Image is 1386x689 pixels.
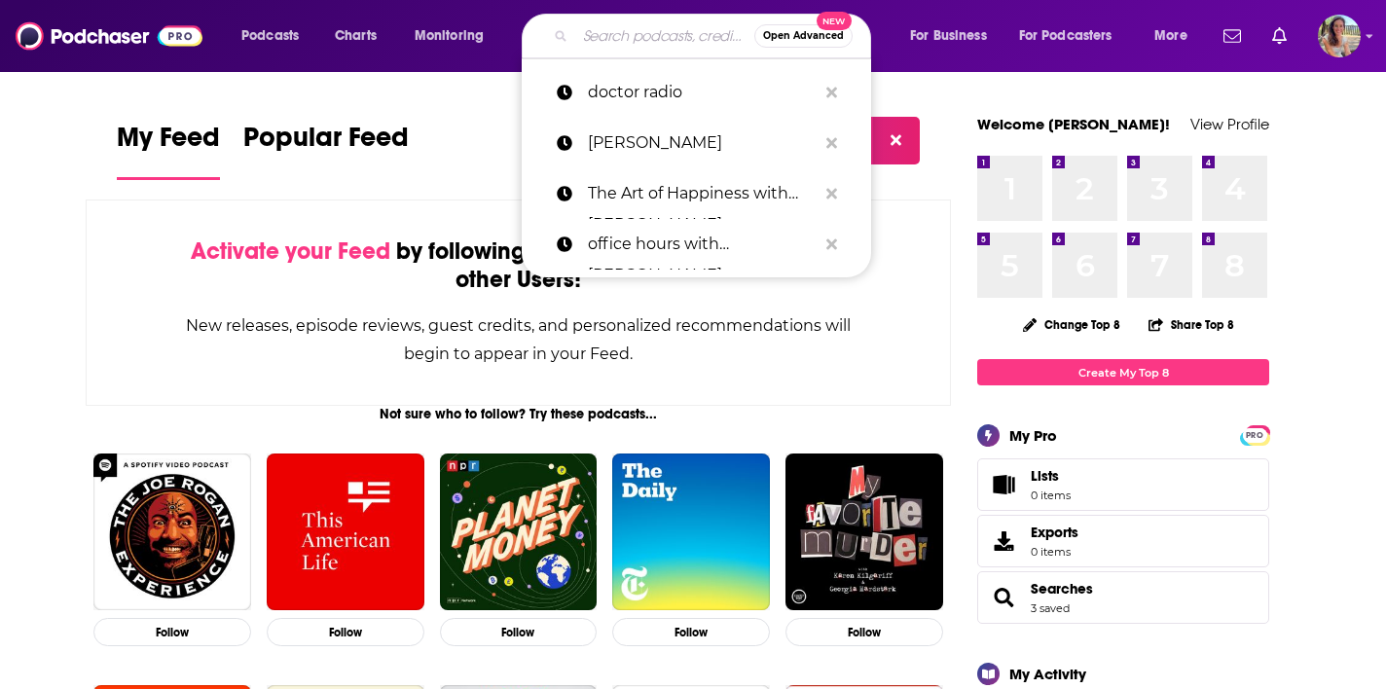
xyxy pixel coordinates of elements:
[1031,467,1059,485] span: Lists
[1148,306,1235,344] button: Share Top 8
[1190,115,1269,133] a: View Profile
[1031,467,1071,485] span: Lists
[1318,15,1361,57] img: User Profile
[612,453,770,611] img: The Daily
[977,515,1269,567] a: Exports
[522,168,871,219] a: The Art of Happiness with [PERSON_NAME]
[93,453,251,611] img: The Joe Rogan Experience
[1243,428,1266,443] span: PRO
[117,121,220,180] a: My Feed
[86,406,951,422] div: Not sure who to follow? Try these podcasts...
[1031,489,1071,502] span: 0 items
[522,219,871,270] a: office hours with [PERSON_NAME]
[754,24,853,48] button: Open AdvancedNew
[1011,312,1132,337] button: Change Top 8
[763,31,844,41] span: Open Advanced
[612,618,770,646] button: Follow
[588,219,817,270] p: office hours with Arthur brooks
[16,18,202,54] img: Podchaser - Follow, Share and Rate Podcasts
[1031,524,1078,541] span: Exports
[335,22,377,50] span: Charts
[1031,601,1070,615] a: 3 saved
[575,20,754,52] input: Search podcasts, credits, & more...
[588,67,817,118] p: doctor radio
[1216,19,1249,53] a: Show notifications dropdown
[1154,22,1187,50] span: More
[228,20,324,52] button: open menu
[184,311,853,368] div: New releases, episode reviews, guest credits, and personalized recommendations will begin to appe...
[93,618,251,646] button: Follow
[984,584,1023,611] a: Searches
[522,118,871,168] a: [PERSON_NAME]
[1141,20,1212,52] button: open menu
[1264,19,1295,53] a: Show notifications dropdown
[1318,15,1361,57] span: Logged in as ashtonwikstrom
[1009,665,1086,683] div: My Activity
[243,121,409,165] span: Popular Feed
[817,12,852,30] span: New
[785,618,943,646] button: Follow
[977,115,1170,133] a: Welcome [PERSON_NAME]!
[1009,426,1057,445] div: My Pro
[267,618,424,646] button: Follow
[1031,545,1078,559] span: 0 items
[401,20,509,52] button: open menu
[1318,15,1361,57] button: Show profile menu
[191,236,390,266] span: Activate your Feed
[267,453,424,611] img: This American Life
[1019,22,1112,50] span: For Podcasters
[184,237,853,294] div: by following Podcasts, Creators, Lists, and other Users!
[977,359,1269,385] a: Create My Top 8
[588,168,817,219] p: The Art of Happiness with Arthur Brooks
[977,458,1269,511] a: Lists
[1243,427,1266,442] a: PRO
[440,618,598,646] button: Follow
[984,527,1023,555] span: Exports
[1031,580,1093,598] a: Searches
[322,20,388,52] a: Charts
[1006,20,1141,52] button: open menu
[440,453,598,611] img: Planet Money
[977,571,1269,624] span: Searches
[241,22,299,50] span: Podcasts
[415,22,484,50] span: Monitoring
[540,14,890,58] div: Search podcasts, credits, & more...
[785,453,943,611] img: My Favorite Murder with Karen Kilgariff and Georgia Hardstark
[588,118,817,168] p: Abigail keel
[984,471,1023,498] span: Lists
[117,121,220,165] span: My Feed
[522,67,871,118] a: doctor radio
[896,20,1011,52] button: open menu
[243,121,409,180] a: Popular Feed
[910,22,987,50] span: For Business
